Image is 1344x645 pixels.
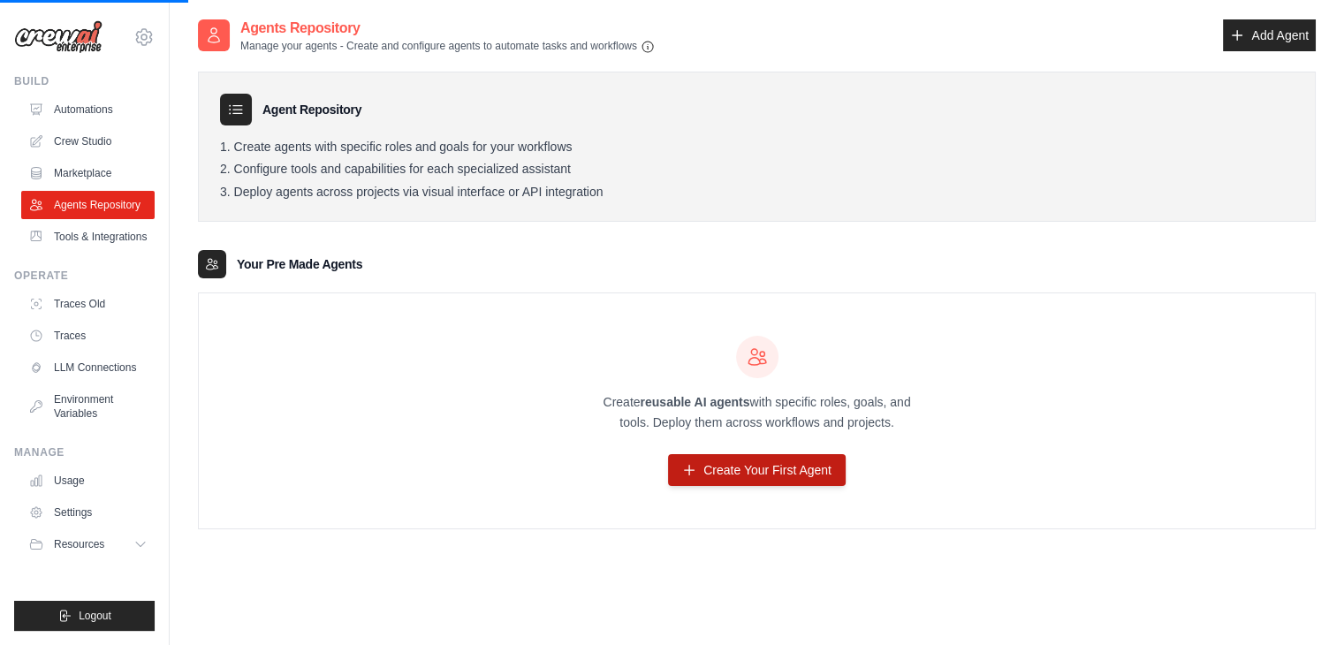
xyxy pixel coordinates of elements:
a: Add Agent [1223,19,1316,51]
li: Create agents with specific roles and goals for your workflows [220,140,1294,156]
div: Operate [14,269,155,283]
a: Environment Variables [21,385,155,428]
span: Logout [79,609,111,623]
li: Deploy agents across projects via visual interface or API integration [220,185,1294,201]
h3: Agent Repository [262,101,361,118]
a: Traces Old [21,290,155,318]
a: Usage [21,467,155,495]
a: Crew Studio [21,127,155,156]
div: Manage [14,445,155,459]
a: Settings [21,498,155,527]
button: Logout [14,601,155,631]
h2: Agents Repository [240,18,655,39]
a: LLM Connections [21,353,155,382]
p: Create with specific roles, goals, and tools. Deploy them across workflows and projects. [588,392,927,433]
img: Logo [14,20,103,54]
button: Resources [21,530,155,558]
a: Marketplace [21,159,155,187]
a: Tools & Integrations [21,223,155,251]
a: Agents Repository [21,191,155,219]
a: Create Your First Agent [668,454,846,486]
h3: Your Pre Made Agents [237,255,362,273]
a: Traces [21,322,155,350]
li: Configure tools and capabilities for each specialized assistant [220,162,1294,178]
span: Resources [54,537,104,551]
strong: reusable AI agents [640,395,749,409]
a: Automations [21,95,155,124]
div: Build [14,74,155,88]
p: Manage your agents - Create and configure agents to automate tasks and workflows [240,39,655,54]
